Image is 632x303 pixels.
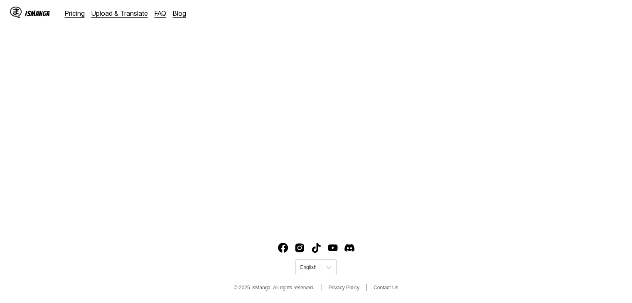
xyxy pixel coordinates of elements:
[10,7,65,20] a: IsManga LogoIsManga
[25,10,50,17] div: IsManga
[234,285,315,291] span: © 2025 IsManga. All rights reserved.
[10,7,22,18] img: IsManga Logo
[344,243,354,253] a: Discord
[91,9,148,17] a: Upload & Translate
[278,243,288,253] a: Facebook
[278,243,288,253] img: IsManga Facebook
[295,243,305,253] a: Instagram
[328,243,338,253] a: Youtube
[311,243,321,253] a: TikTok
[155,9,166,17] a: FAQ
[300,264,301,270] input: Select language
[311,243,321,253] img: IsManga TikTok
[344,243,354,253] img: IsManga Discord
[328,285,359,291] a: Privacy Policy
[173,9,186,17] a: Blog
[65,9,85,17] a: Pricing
[295,243,305,253] img: IsManga Instagram
[374,285,398,291] a: Contact Us
[328,243,338,253] img: IsManga YouTube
